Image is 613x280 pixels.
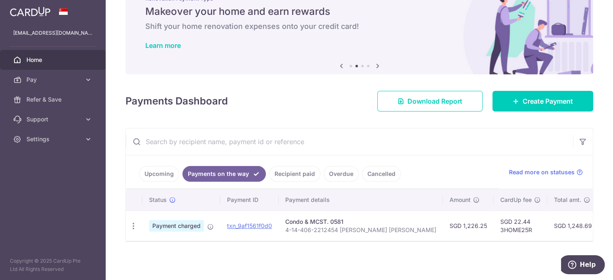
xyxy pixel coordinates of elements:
[279,189,443,211] th: Payment details
[149,220,204,232] span: Payment charged
[450,196,471,204] span: Amount
[26,115,81,123] span: Support
[125,94,228,109] h4: Payments Dashboard
[561,255,605,276] iframe: Opens a widget where you can find more information
[145,21,573,31] h6: Shift your home renovation expenses onto your credit card!
[13,29,92,37] p: [EMAIL_ADDRESS][DOMAIN_NAME]
[269,166,320,182] a: Recipient paid
[227,222,272,229] a: txn_9af1561f0d0
[220,189,279,211] th: Payment ID
[443,211,494,241] td: SGD 1,226.25
[407,96,462,106] span: Download Report
[554,196,581,204] span: Total amt.
[145,5,573,18] h5: Makeover your home and earn rewards
[494,211,547,241] td: SGD 22.44 3HOME25R
[362,166,401,182] a: Cancelled
[523,96,573,106] span: Create Payment
[509,168,583,176] a: Read more on statuses
[145,41,181,50] a: Learn more
[26,95,81,104] span: Refer & Save
[492,91,593,112] a: Create Payment
[26,76,81,84] span: Pay
[547,211,599,241] td: SGD 1,248.69
[509,168,575,176] span: Read more on statuses
[26,56,81,64] span: Home
[377,91,483,112] a: Download Report
[324,166,359,182] a: Overdue
[285,218,436,226] div: Condo & MCST. 0581
[10,7,50,17] img: CardUp
[26,135,81,143] span: Settings
[139,166,179,182] a: Upcoming
[182,166,266,182] a: Payments on the way
[149,196,167,204] span: Status
[500,196,532,204] span: CardUp fee
[285,226,436,234] p: 4-14-406-2212454 [PERSON_NAME] [PERSON_NAME]
[126,128,573,155] input: Search by recipient name, payment id or reference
